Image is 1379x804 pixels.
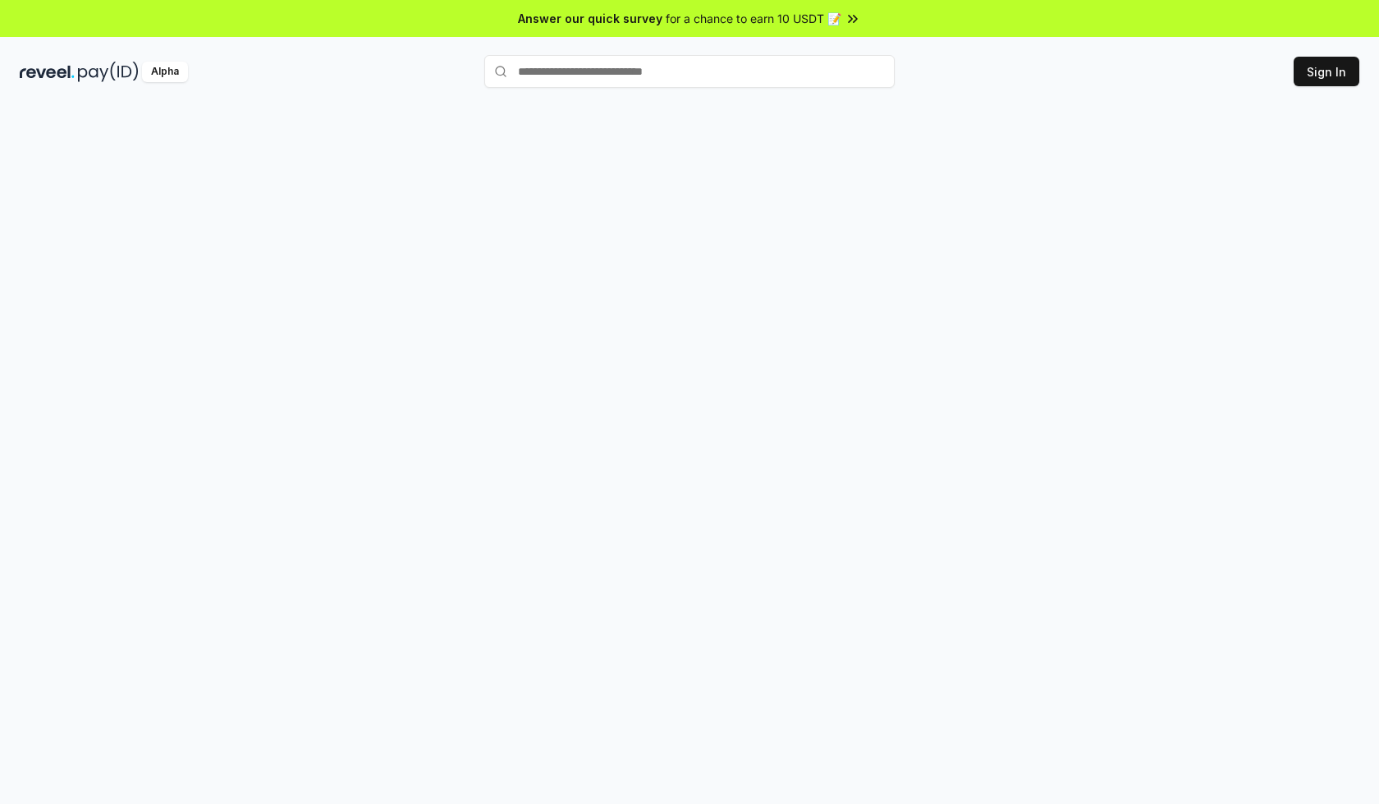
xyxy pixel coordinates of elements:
[78,62,139,82] img: pay_id
[518,10,662,27] span: Answer our quick survey
[1294,57,1359,86] button: Sign In
[666,10,841,27] span: for a chance to earn 10 USDT 📝
[142,62,188,82] div: Alpha
[20,62,75,82] img: reveel_dark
